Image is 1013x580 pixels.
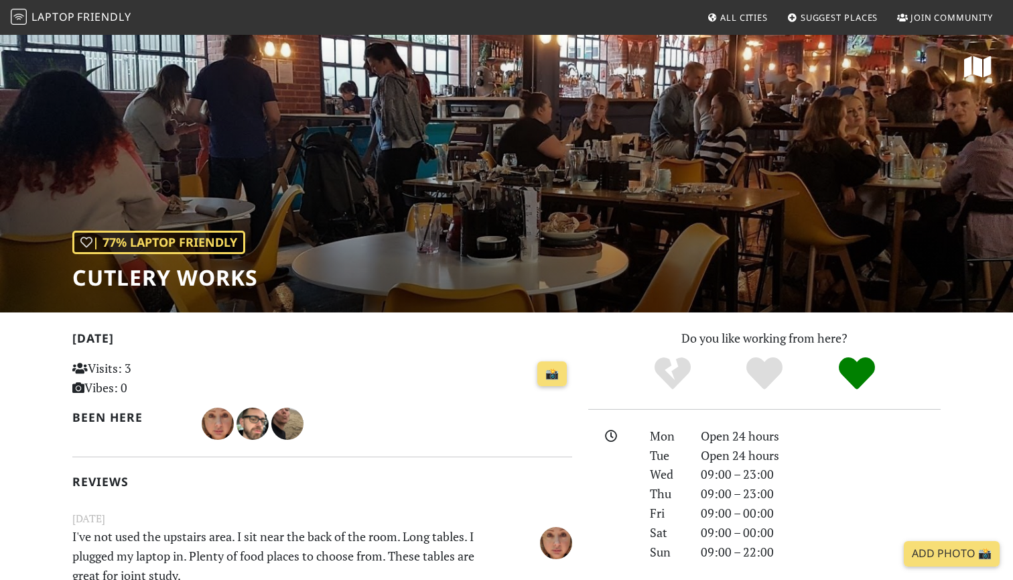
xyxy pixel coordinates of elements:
img: 5220-ange.jpg [540,527,572,559]
a: Suggest Places [782,5,884,30]
span: Ange [202,414,237,430]
div: Open 24 hours [693,446,949,465]
div: No [626,355,719,392]
a: All Cities [701,5,773,30]
span: Caelan Coleflax-Chambers [237,414,271,430]
div: Open 24 hours [693,426,949,446]
a: 📸 [537,361,567,387]
img: 2416-caelan.jpg [237,408,269,440]
div: 09:00 – 22:00 [693,542,949,562]
div: Thu [642,484,693,504]
div: Tue [642,446,693,465]
p: Visits: 3 Vibes: 0 [72,359,228,398]
div: Sun [642,542,693,562]
span: Laptop [31,9,75,24]
h2: Been here [72,410,186,424]
div: 09:00 – 23:00 [693,465,949,484]
span: Suggest Places [801,11,878,23]
a: Add Photo 📸 [904,541,1000,567]
span: Rebecca Hearne [271,414,303,430]
div: Sat [642,523,693,542]
span: Friendly [77,9,131,24]
div: | 77% Laptop Friendly [72,231,245,254]
h1: Cutlery Works [72,265,258,290]
div: Wed [642,465,693,484]
div: 09:00 – 23:00 [693,484,949,504]
span: Ange [540,533,572,549]
img: 1843-rebecca.jpg [271,408,303,440]
a: Join Community [892,5,998,30]
div: Mon [642,426,693,446]
div: 09:00 – 00:00 [693,523,949,542]
small: [DATE] [64,510,580,527]
img: LaptopFriendly [11,9,27,25]
div: Definitely! [811,355,903,392]
h2: Reviews [72,475,572,489]
a: LaptopFriendly LaptopFriendly [11,6,131,30]
span: All Cities [720,11,768,23]
div: Yes [718,355,811,392]
img: 5220-ange.jpg [202,408,234,440]
h2: [DATE] [72,331,572,351]
p: Do you like working from here? [588,329,941,348]
div: Fri [642,504,693,523]
div: 09:00 – 00:00 [693,504,949,523]
span: Join Community [910,11,993,23]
